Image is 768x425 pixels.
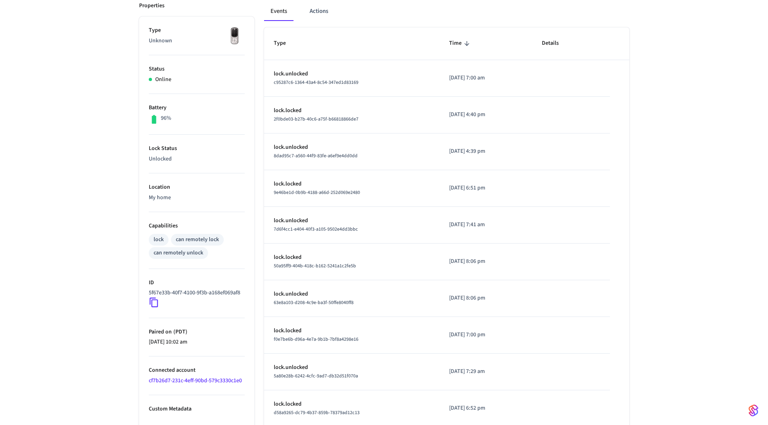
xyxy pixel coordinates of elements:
span: 8dad95c7-a560-44f9-83fe-a6ef9e4dd0dd [274,152,358,159]
span: d58a9265-dc79-4b37-859b-78379ad12c13 [274,409,360,416]
div: can remotely unlock [154,249,203,257]
p: Properties [139,2,164,10]
span: Time [449,37,472,50]
p: [DATE] 6:51 pm [449,184,522,192]
p: lock.locked [274,400,430,408]
p: [DATE] 7:29 am [449,367,522,376]
div: lock [154,235,164,244]
p: Battery [149,104,245,112]
img: Yale Assure Touchscreen Wifi Smart Lock, Satin Nickel, Front [225,26,245,46]
p: lock.locked [274,106,430,115]
span: 50a95ff9-404b-418c-b162-5241a1c2fe5b [274,262,356,269]
p: [DATE] 4:39 pm [449,147,522,156]
p: Lock Status [149,144,245,153]
p: Capabilities [149,222,245,230]
span: 5a80e28b-6242-4cfc-9ad7-db32d51f070a [274,373,358,379]
p: lock.unlocked [274,143,430,152]
p: [DATE] 6:52 pm [449,404,522,412]
span: 9e46be1d-0b9b-4188-a66d-252d069e2480 [274,189,360,196]
p: Type [149,26,245,35]
p: lock.locked [274,180,430,188]
button: Actions [303,2,335,21]
p: 96% [161,114,171,123]
a: cf7b26d7-231c-4eff-90bd-579c3330c1e0 [149,377,242,385]
p: Connected account [149,366,245,375]
p: [DATE] 7:00 pm [449,331,522,339]
p: lock.locked [274,327,430,335]
p: [DATE] 7:41 am [449,221,522,229]
p: lock.locked [274,253,430,262]
img: SeamLogoGradient.69752ec5.svg [749,404,758,417]
div: can remotely lock [176,235,219,244]
p: [DATE] 7:00 am [449,74,522,82]
span: Details [542,37,569,50]
span: ( PDT ) [172,328,187,336]
p: Online [155,75,171,84]
p: lock.unlocked [274,363,430,372]
p: Status [149,65,245,73]
p: Paired on [149,328,245,336]
span: f0e7be6b-d96a-4e7a-9b1b-7bf8a4298e16 [274,336,358,343]
p: [DATE] 4:40 pm [449,110,522,119]
div: ant example [264,2,629,21]
p: Unknown [149,37,245,45]
p: [DATE] 8:06 pm [449,294,522,302]
span: c95287c6-1364-43a4-8c54-347ed1d83169 [274,79,358,86]
p: My home [149,194,245,202]
p: lock.unlocked [274,290,430,298]
p: Unlocked [149,155,245,163]
p: ID [149,279,245,287]
span: Type [274,37,296,50]
button: Events [264,2,293,21]
p: [DATE] 8:06 pm [449,257,522,266]
span: 7d6f4cc1-e404-40f3-a105-9502e4dd3bbc [274,226,358,233]
p: [DATE] 10:02 am [149,338,245,346]
span: 63e8a103-d208-4c9e-ba3f-50ffe8040ff8 [274,299,354,306]
p: Custom Metadata [149,405,245,413]
span: 2f0bde03-b27b-40c6-a75f-b66818866de7 [274,116,358,123]
p: lock.unlocked [274,217,430,225]
p: lock.unlocked [274,70,430,78]
p: Location [149,183,245,192]
p: 5f67e33b-40f7-4100-9f3b-a168ef069af8 [149,289,240,297]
